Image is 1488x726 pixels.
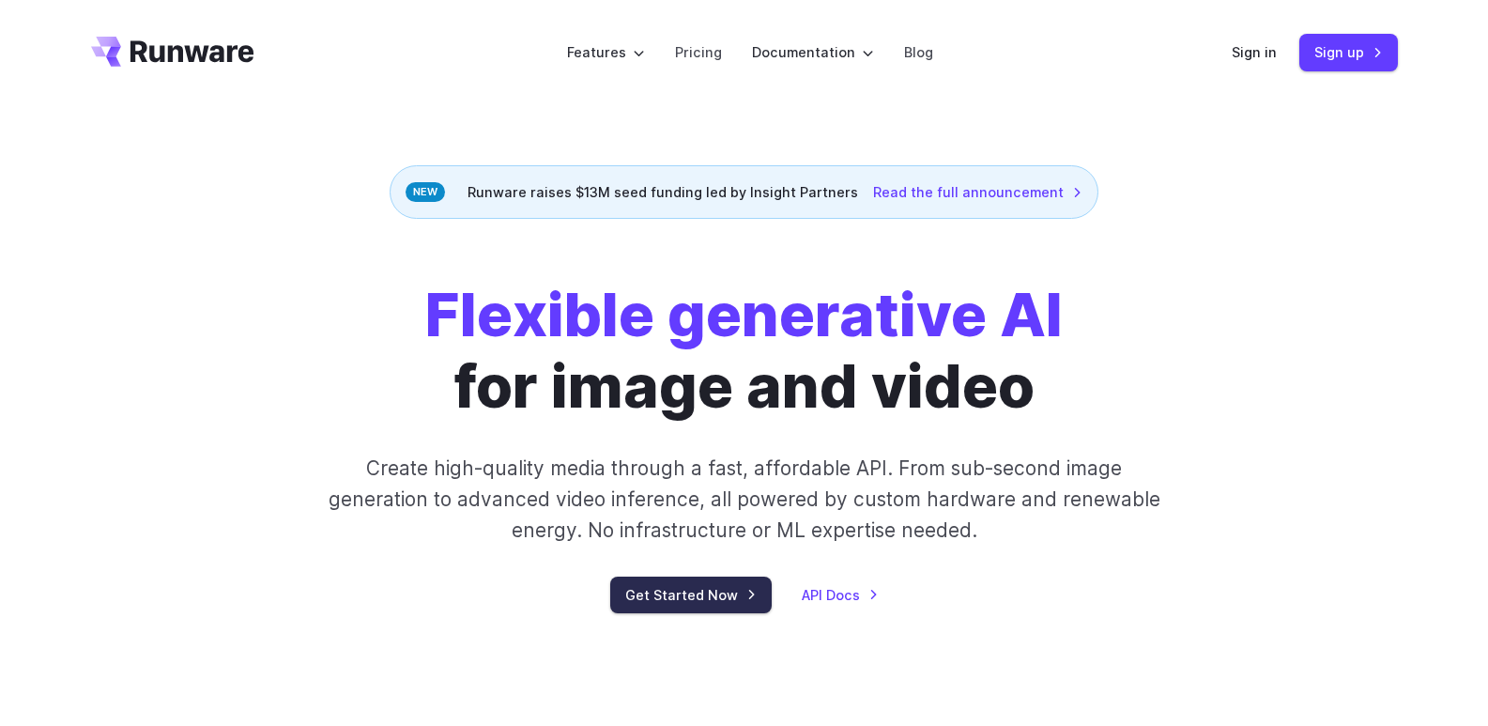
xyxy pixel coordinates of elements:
p: Create high-quality media through a fast, affordable API. From sub-second image generation to adv... [326,453,1162,547]
a: Get Started Now [610,577,772,613]
a: Blog [904,41,933,63]
label: Features [567,41,645,63]
h1: for image and video [425,279,1063,423]
a: Pricing [675,41,722,63]
div: Runware raises $13M seed funding led by Insight Partners [390,165,1098,219]
a: Read the full announcement [873,181,1082,203]
a: Sign in [1232,41,1277,63]
strong: Flexible generative AI [425,278,1063,350]
a: Sign up [1299,34,1398,70]
label: Documentation [752,41,874,63]
a: Go to / [91,37,254,67]
a: API Docs [802,584,879,606]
